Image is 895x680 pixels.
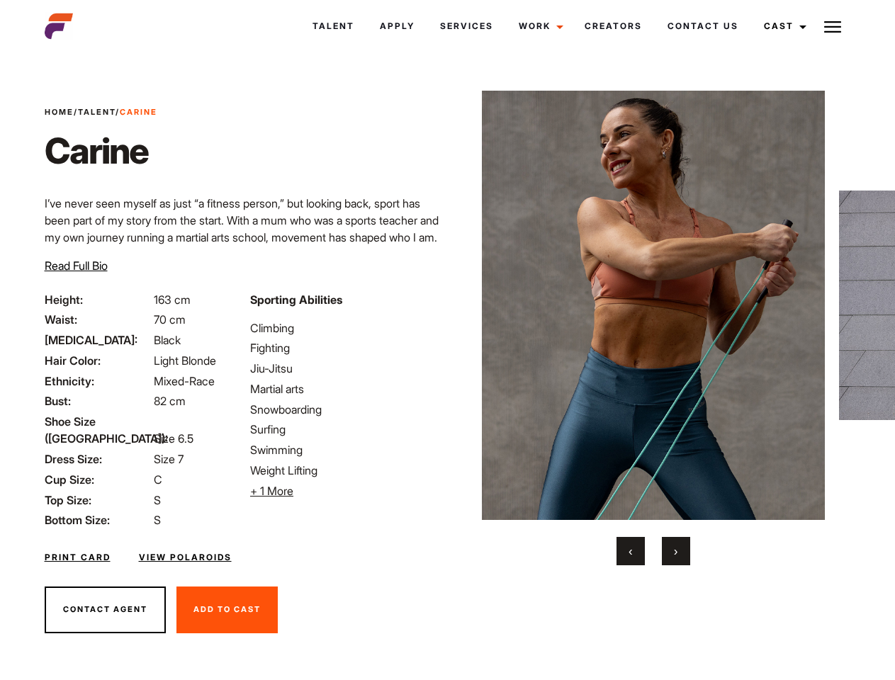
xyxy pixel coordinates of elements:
[45,471,151,488] span: Cup Size:
[45,392,151,409] span: Bust:
[506,7,572,45] a: Work
[45,450,151,467] span: Dress Size:
[250,441,439,458] li: Swimming
[250,360,439,377] li: Jiu-Jitsu
[655,7,751,45] a: Contact Us
[154,452,184,466] span: Size 7
[300,7,367,45] a: Talent
[154,374,215,388] span: Mixed-Race
[45,373,151,390] span: Ethnicity:
[154,472,162,487] span: C
[45,311,151,328] span: Waist:
[674,544,677,558] span: Next
[250,293,342,307] strong: Sporting Abilities
[250,421,439,438] li: Surfing
[427,7,506,45] a: Services
[45,492,151,509] span: Top Size:
[45,130,157,172] h1: Carine
[45,551,111,564] a: Print Card
[45,259,108,273] span: Read Full Bio
[154,353,216,368] span: Light Blonde
[154,513,161,527] span: S
[45,331,151,348] span: [MEDICAL_DATA]:
[193,604,261,614] span: Add To Cast
[154,431,193,446] span: Size 6.5
[250,484,293,498] span: + 1 More
[45,107,74,117] a: Home
[45,352,151,369] span: Hair Color:
[250,380,439,397] li: Martial arts
[45,257,108,274] button: Read Full Bio
[45,195,439,314] p: I’ve never seen myself as just “a fitness person,” but looking back, sport has been part of my st...
[139,551,232,564] a: View Polaroids
[250,462,439,479] li: Weight Lifting
[45,511,151,528] span: Bottom Size:
[120,107,157,117] strong: Carine
[250,319,439,336] li: Climbing
[176,586,278,633] button: Add To Cast
[45,291,151,308] span: Height:
[154,493,161,507] span: S
[154,293,191,307] span: 163 cm
[78,107,116,117] a: Talent
[572,7,655,45] a: Creators
[154,333,181,347] span: Black
[367,7,427,45] a: Apply
[154,394,186,408] span: 82 cm
[154,312,186,327] span: 70 cm
[45,586,166,633] button: Contact Agent
[824,18,841,35] img: Burger icon
[751,7,815,45] a: Cast
[250,401,439,418] li: Snowboarding
[45,106,157,118] span: / /
[629,544,632,558] span: Previous
[250,339,439,356] li: Fighting
[45,12,73,40] img: cropped-aefm-brand-fav-22-square.png
[45,413,151,447] span: Shoe Size ([GEOGRAPHIC_DATA]):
